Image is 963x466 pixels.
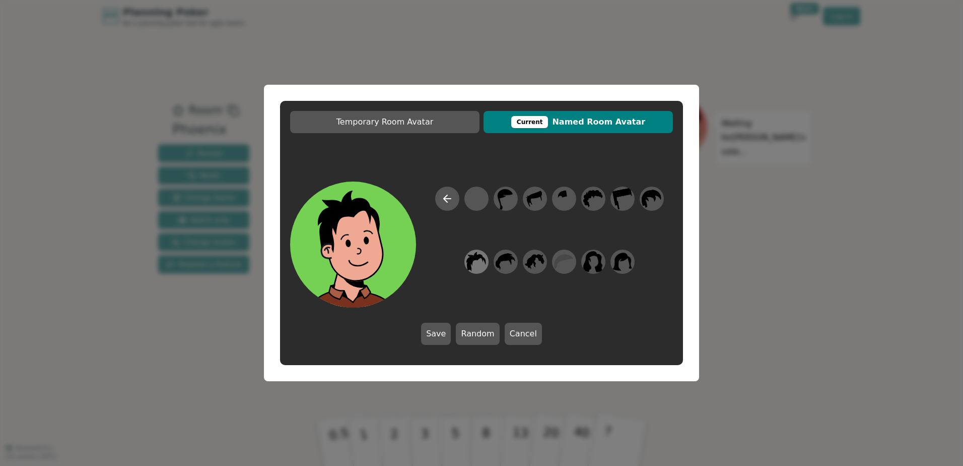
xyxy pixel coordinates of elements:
button: Random [456,323,499,345]
button: Cancel [505,323,542,345]
button: Save [421,323,451,345]
button: CurrentNamed Room Avatar [484,111,673,133]
span: Named Room Avatar [489,116,668,128]
div: This avatar will be displayed in dedicated rooms [511,116,548,128]
button: Temporary Room Avatar [290,111,479,133]
span: Temporary Room Avatar [295,116,474,128]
